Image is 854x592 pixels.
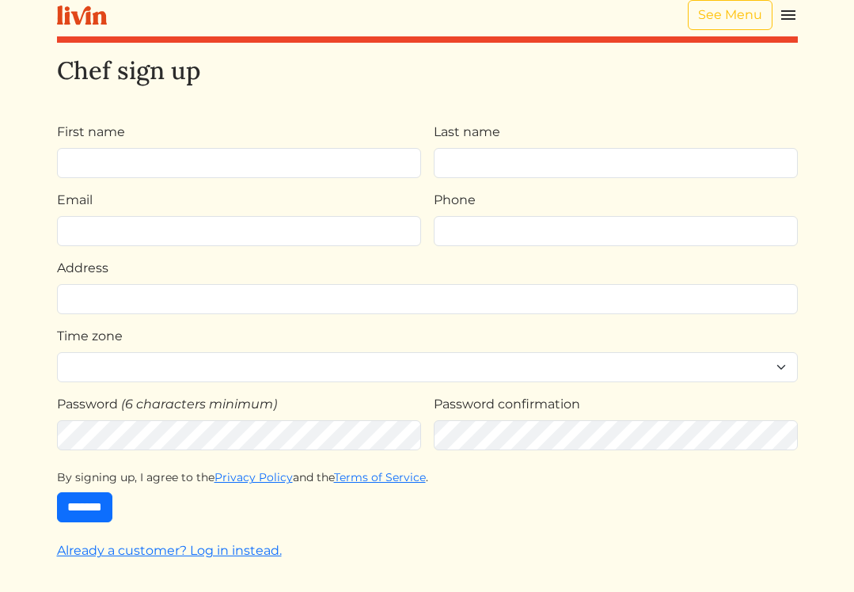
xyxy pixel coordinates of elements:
[57,6,107,25] img: livin-logo-a0d97d1a881af30f6274990eb6222085a2533c92bbd1e4f22c21b4f0d0e3210c.svg
[214,470,293,484] a: Privacy Policy
[434,395,580,414] label: Password confirmation
[57,191,93,210] label: Email
[57,327,123,346] label: Time zone
[779,6,798,25] img: menu_hamburger-cb6d353cf0ecd9f46ceae1c99ecbeb4a00e71ca567a856bd81f57e9d8c17bb26.svg
[434,191,476,210] label: Phone
[121,397,277,412] em: (6 characters minimum)
[57,259,108,278] label: Address
[434,123,500,142] label: Last name
[57,543,282,558] a: Already a customer? Log in instead.
[57,469,798,486] div: By signing up, I agree to the and the .
[334,470,426,484] a: Terms of Service
[57,123,125,142] label: First name
[57,395,118,414] label: Password
[57,55,798,85] h2: Chef sign up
